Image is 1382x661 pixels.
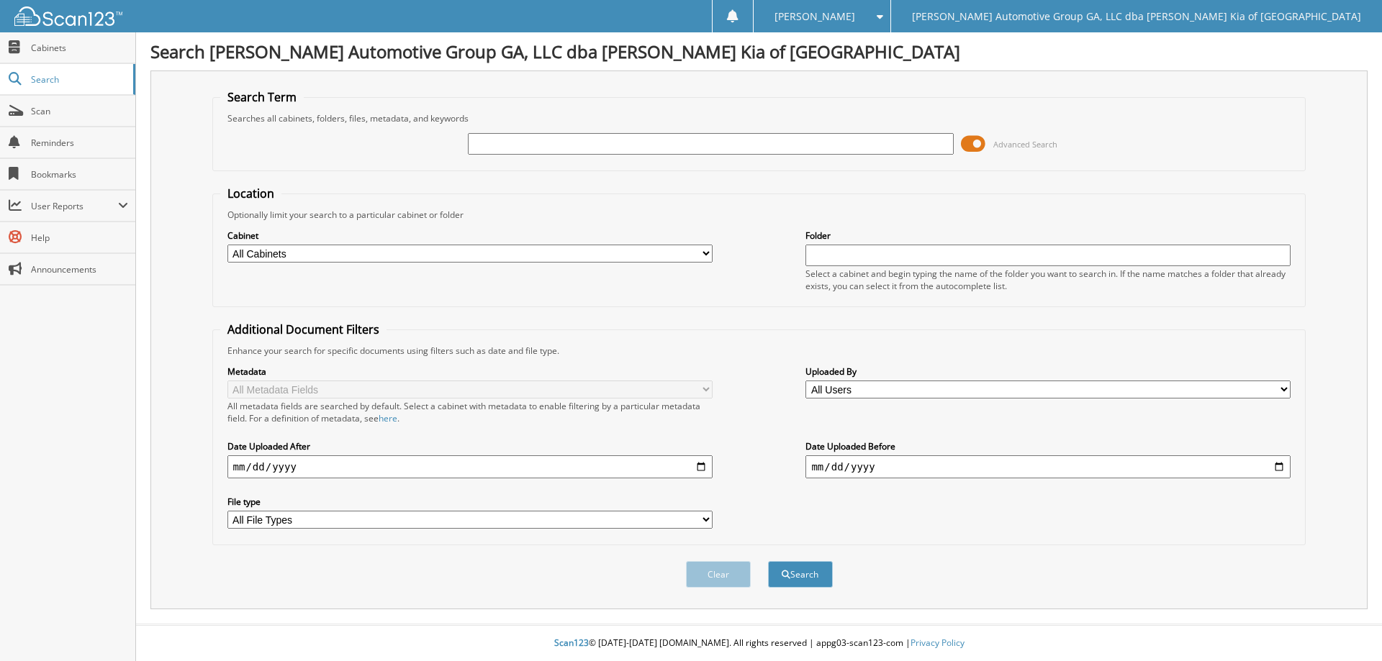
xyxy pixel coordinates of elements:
[220,186,281,201] legend: Location
[220,322,387,337] legend: Additional Document Filters
[31,73,126,86] span: Search
[220,209,1299,221] div: Optionally limit your search to a particular cabinet or folder
[227,496,713,508] label: File type
[379,412,397,424] a: here
[686,561,751,588] button: Clear
[31,200,118,212] span: User Reports
[554,637,589,649] span: Scan123
[14,6,122,26] img: scan123-logo-white.svg
[227,400,713,424] div: All metadata fields are searched by default. Select a cabinet with metadata to enable filtering b...
[774,12,855,21] span: [PERSON_NAME]
[31,232,128,244] span: Help
[31,137,128,149] span: Reminders
[768,561,833,588] button: Search
[31,105,128,117] span: Scan
[911,637,965,649] a: Privacy Policy
[912,12,1361,21] span: [PERSON_NAME] Automotive Group GA, LLC dba [PERSON_NAME] Kia of [GEOGRAPHIC_DATA]
[220,89,304,105] legend: Search Term
[805,440,1291,452] label: Date Uploaded Before
[805,455,1291,478] input: end
[150,40,1368,63] h1: Search [PERSON_NAME] Automotive Group GA, LLC dba [PERSON_NAME] Kia of [GEOGRAPHIC_DATA]
[31,168,128,181] span: Bookmarks
[805,268,1291,292] div: Select a cabinet and begin typing the name of the folder you want to search in. If the name match...
[31,263,128,275] span: Announcements
[227,440,713,452] label: Date Uploaded After
[136,626,1382,661] div: © [DATE]-[DATE] [DOMAIN_NAME]. All rights reserved | appg03-scan123-com |
[220,345,1299,357] div: Enhance your search for specific documents using filters such as date and file type.
[31,42,128,54] span: Cabinets
[805,229,1291,242] label: Folder
[993,139,1057,150] span: Advanced Search
[227,455,713,478] input: start
[227,229,713,242] label: Cabinet
[805,365,1291,378] label: Uploaded By
[220,112,1299,124] div: Searches all cabinets, folders, files, metadata, and keywords
[227,365,713,378] label: Metadata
